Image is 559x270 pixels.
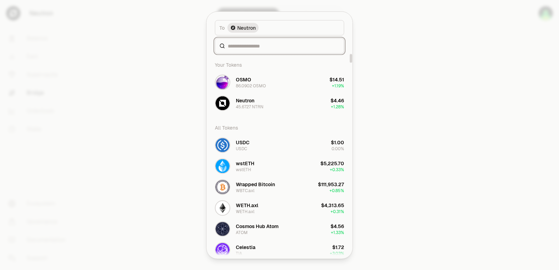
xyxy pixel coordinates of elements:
img: OSMO Logo [216,75,230,89]
div: Cosmos Hub Atom [236,222,278,229]
div: ATOM [236,229,248,235]
img: wstETH Logo [216,159,230,173]
span: To [219,24,225,31]
div: $14.51 [329,76,344,83]
div: All Tokens [211,121,348,134]
button: OSMO LogoOSMO86.0902 OSMO$14.51+1.19% [211,72,348,93]
span: + 1.19% [332,83,344,88]
div: Wrapped Bitcoin [236,181,275,188]
img: TIA Logo [216,243,230,257]
span: + 0.33% [330,167,344,172]
div: TIA [236,250,242,256]
div: Your Tokens [211,58,348,72]
div: $1.00 [331,139,344,146]
button: USDC LogoUSDCUSDC$1.000.00% [211,134,348,155]
button: WETH.axl LogoWETH.axlWETH.axl$4,313.65+0.31% [211,197,348,218]
div: WBTC.axl [236,188,254,193]
div: $1.72 [332,243,344,250]
img: ATOM Logo [216,222,230,236]
div: wstETH [236,167,251,172]
button: NTRN LogoNeutron45.6727 NTRN$4.46+1.28% [211,93,348,114]
div: $4.46 [331,97,344,104]
span: + 1.33% [331,229,344,235]
div: $111,953.27 [318,181,344,188]
div: Celestia [236,243,255,250]
button: WBTC.axl LogoWrapped BitcoinWBTC.axl$111,953.27+0.85% [211,176,348,197]
div: 86.0902 OSMO [236,83,266,88]
span: + 0.85% [329,188,344,193]
div: Neutron [236,97,254,104]
div: $4,313.65 [321,202,344,209]
button: ATOM LogoCosmos Hub AtomATOM$4.56+1.33% [211,218,348,239]
button: ToNeutron LogoNeutron [215,20,344,35]
div: wstETH [236,160,254,167]
div: $4.56 [331,222,344,229]
img: WBTC.axl Logo [216,180,230,194]
img: Neutron Logo [231,25,235,30]
div: WETH.axl [236,202,258,209]
button: TIA LogoCelestiaTIA$1.72+3.03% [211,239,348,260]
span: 0.00% [332,146,344,151]
img: NTRN Logo [216,96,230,110]
span: + 1.28% [331,104,344,109]
button: wstETH LogowstETHwstETH$5,225.70+0.33% [211,155,348,176]
div: $5,225.70 [320,160,344,167]
div: WETH.axl [236,209,254,214]
img: WETH.axl Logo [216,201,230,215]
img: USDC Logo [216,138,230,152]
div: USDC [236,146,247,151]
div: 45.6727 NTRN [236,104,263,109]
div: OSMO [236,76,251,83]
span: + 0.31% [331,209,344,214]
div: USDC [236,139,249,146]
span: + 3.03% [330,250,344,256]
span: Neutron [237,24,256,31]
